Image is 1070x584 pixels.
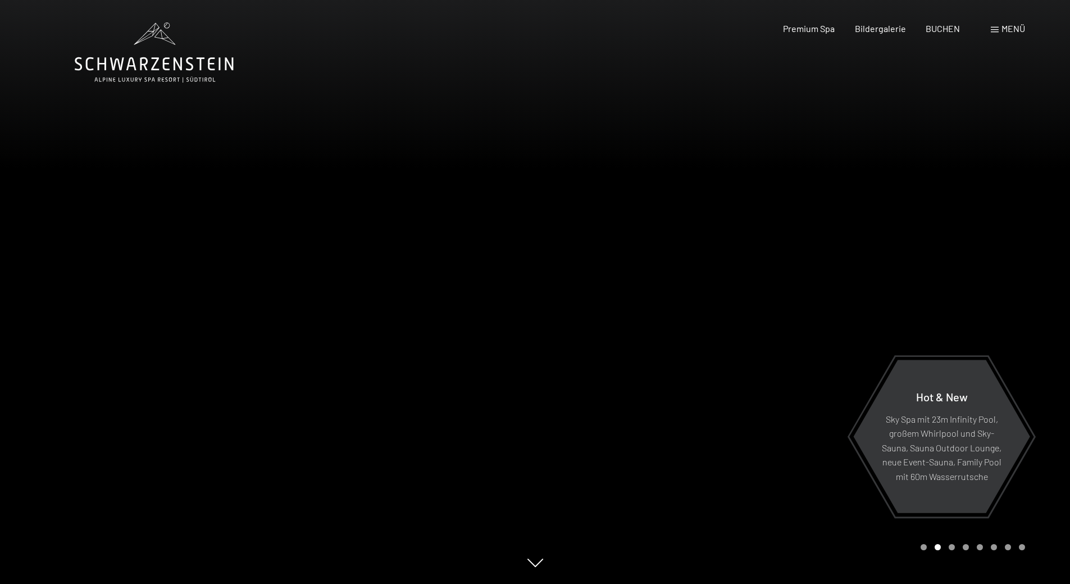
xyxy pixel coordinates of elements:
a: Hot & New Sky Spa mit 23m Infinity Pool, großem Whirlpool und Sky-Sauna, Sauna Outdoor Lounge, ne... [853,359,1031,514]
div: Carousel Page 6 [991,544,997,550]
div: Carousel Page 4 [963,544,969,550]
a: BUCHEN [926,23,960,34]
div: Carousel Page 1 [921,544,927,550]
a: Bildergalerie [855,23,906,34]
div: Carousel Page 3 [949,544,955,550]
div: Carousel Page 8 [1019,544,1025,550]
p: Sky Spa mit 23m Infinity Pool, großem Whirlpool und Sky-Sauna, Sauna Outdoor Lounge, neue Event-S... [881,411,1003,483]
div: Carousel Page 5 [977,544,983,550]
div: Carousel Pagination [917,544,1025,550]
span: Menü [1001,23,1025,34]
span: Hot & New [916,390,968,403]
div: Carousel Page 2 (Current Slide) [935,544,941,550]
a: Premium Spa [783,23,835,34]
div: Carousel Page 7 [1005,544,1011,550]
